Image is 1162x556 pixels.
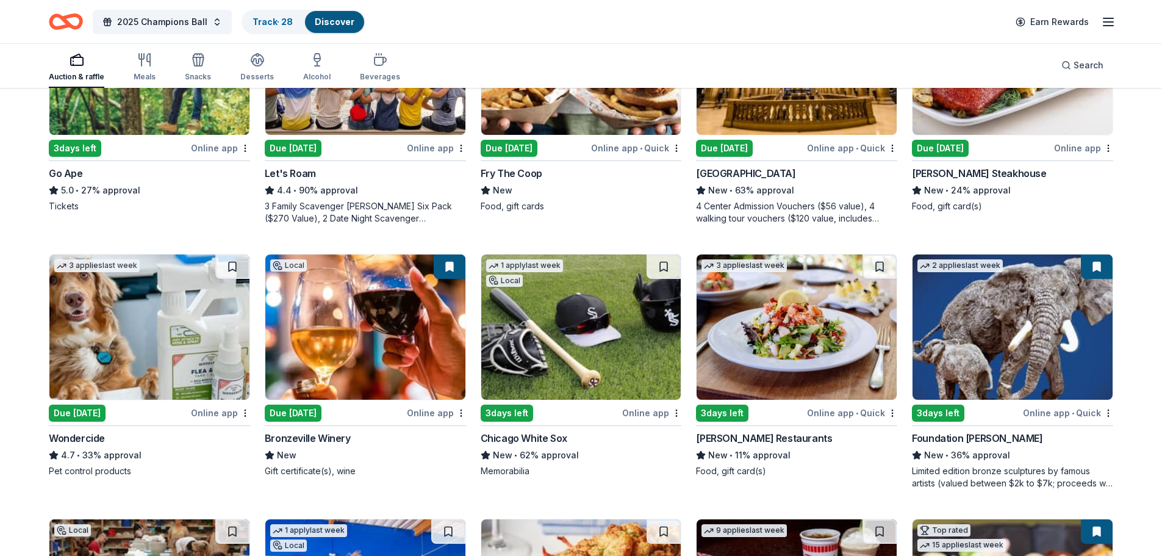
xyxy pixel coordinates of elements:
span: New [924,448,944,463]
div: Desserts [240,72,274,82]
button: Desserts [240,48,274,88]
div: 2 applies last week [917,259,1003,272]
div: Fry The Coop [481,166,542,181]
div: Online app [191,405,250,421]
div: 1 apply last week [486,259,563,272]
div: Memorabilia [481,465,682,477]
div: Local [270,259,307,272]
span: New [708,183,728,198]
span: New [493,448,512,463]
div: Online app [407,140,466,156]
a: Image for Bronzeville WineryLocalDue [DATE]Online appBronzeville WineryNewGift certificate(s), wine [265,254,466,477]
button: Auction & raffle [49,48,104,88]
div: Meals [134,72,156,82]
div: 3 days left [912,405,964,422]
a: Image for Cameron Mitchell Restaurants3 applieslast week3days leftOnline app•Quick[PERSON_NAME] R... [696,254,897,477]
span: • [946,450,949,460]
div: 3 days left [696,405,748,422]
div: 36% approval [912,448,1113,463]
span: • [77,450,80,460]
div: Local [270,540,307,552]
button: Track· 28Discover [242,10,365,34]
div: Chicago White Sox [481,431,567,446]
img: Image for Foundation Michelangelo [913,255,1113,400]
div: Alcohol [303,72,331,82]
span: • [856,143,858,153]
a: Track· 28 [253,16,293,27]
div: Due [DATE] [481,140,537,157]
div: 24% approval [912,183,1113,198]
div: Online app [622,405,681,421]
img: Image for Bronzeville Winery [265,255,465,400]
div: Beverages [360,72,400,82]
div: Food, gift card(s) [696,465,897,477]
div: Tickets [49,200,250,212]
span: • [640,143,642,153]
img: Image for Cameron Mitchell Restaurants [697,255,897,400]
a: Image for Wondercide3 applieslast weekDue [DATE]Online appWondercide4.7•33% approvalPet control p... [49,254,250,477]
div: Due [DATE] [265,140,321,157]
button: Snacks [185,48,211,88]
div: 15 applies last week [917,539,1006,552]
button: 2025 Champions Ball [93,10,232,34]
span: • [730,186,733,195]
span: • [730,450,733,460]
div: 4 Center Admission Vouchers ($56 value), 4 walking tour vouchers ($120 value, includes Center Adm... [696,200,897,225]
div: 27% approval [49,183,250,198]
div: Local [486,275,523,287]
div: Due [DATE] [265,405,321,422]
span: • [1072,408,1074,418]
div: Online app Quick [807,405,897,421]
div: 1 apply last week [270,524,347,537]
div: Top rated [917,524,970,536]
div: 3 applies last week [701,259,787,272]
span: 4.7 [61,448,75,463]
span: Search [1074,58,1103,73]
div: Due [DATE] [912,140,969,157]
span: • [856,408,858,418]
img: Image for Chicago White Sox [481,255,681,400]
span: New [924,183,944,198]
div: Pet control products [49,465,250,477]
div: Wondercide [49,431,105,446]
div: Foundation [PERSON_NAME] [912,431,1042,446]
div: Gift certificate(s), wine [265,465,466,477]
div: Auction & raffle [49,72,104,82]
div: Bronzeville Winery [265,431,351,446]
div: Limited edition bronze sculptures by famous artists (valued between $2k to $7k; proceeds will spl... [912,465,1113,489]
div: 9 applies last week [701,524,787,537]
div: Go Ape [49,166,83,181]
span: 5.0 [61,183,74,198]
a: Image for Foundation Michelangelo2 applieslast week3days leftOnline app•QuickFoundation [PERSON_N... [912,254,1113,489]
span: New [277,448,296,463]
div: 3 days left [49,140,101,157]
div: Due [DATE] [696,140,753,157]
div: Local [54,524,91,536]
div: 3 days left [481,405,533,422]
button: Alcohol [303,48,331,88]
span: • [76,186,79,195]
span: New [493,183,512,198]
div: Online app [407,405,466,421]
div: Snacks [185,72,211,82]
div: Due [DATE] [49,405,106,422]
div: Online app [191,140,250,156]
div: [PERSON_NAME] Restaurants [696,431,832,446]
div: Food, gift cards [481,200,682,212]
div: 62% approval [481,448,682,463]
div: 33% approval [49,448,250,463]
span: 2025 Champions Ball [117,15,207,29]
span: • [514,450,517,460]
span: • [946,186,949,195]
a: Earn Rewards [1008,11,1096,33]
div: 3 applies last week [54,259,140,272]
img: Image for Wondercide [49,255,249,400]
div: Online app Quick [807,140,897,156]
div: 3 Family Scavenger [PERSON_NAME] Six Pack ($270 Value), 2 Date Night Scavenger [PERSON_NAME] Two ... [265,200,466,225]
div: Online app [1054,140,1113,156]
div: 11% approval [696,448,897,463]
a: Image for Chicago White Sox1 applylast weekLocal3days leftOnline appChicago White SoxNew•62% appr... [481,254,682,477]
div: [PERSON_NAME] Steakhouse [912,166,1046,181]
button: Search [1052,53,1113,78]
button: Beverages [360,48,400,88]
